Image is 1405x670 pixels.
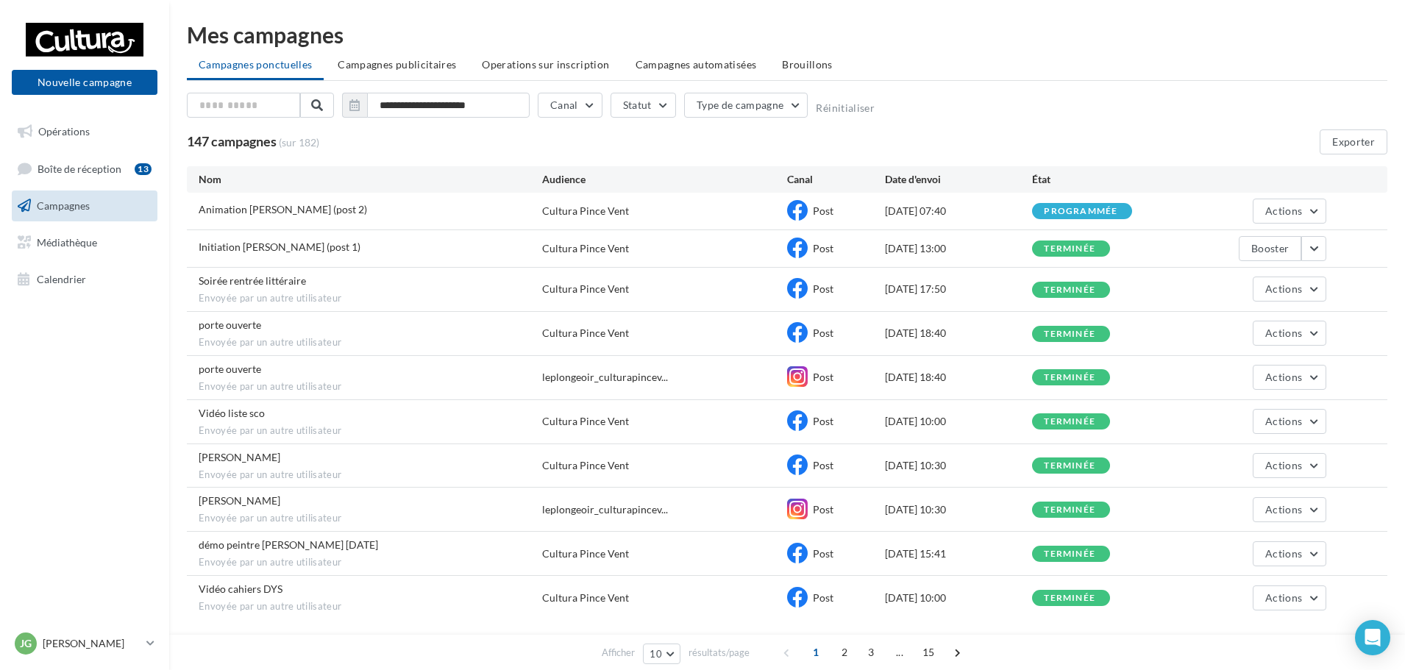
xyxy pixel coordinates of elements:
div: Cultura Pince Vent [542,204,629,218]
div: terminée [1044,417,1095,427]
div: Cultura Pince Vent [542,458,629,473]
div: [DATE] 17:50 [885,282,1032,296]
div: Nom [199,172,542,187]
span: Post [813,415,833,427]
span: Envoyée par un autre utilisateur [199,468,542,482]
span: Afficher [602,646,635,660]
span: porte ouverte [199,318,261,331]
div: 13 [135,163,152,175]
a: Calendrier [9,264,160,295]
div: terminée [1044,461,1095,471]
div: État [1032,172,1179,187]
span: Actions [1265,327,1302,339]
div: [DATE] 13:00 [885,241,1032,256]
div: Mes campagnes [187,24,1387,46]
span: Actions [1265,503,1302,516]
span: Post [813,591,833,604]
span: Opérations [38,125,90,138]
button: Actions [1253,453,1326,478]
span: 10 [650,648,662,660]
div: terminée [1044,329,1095,339]
div: terminée [1044,244,1095,254]
span: Calendrier [37,272,86,285]
div: terminée [1044,505,1095,515]
div: Canal [787,172,885,187]
div: Date d'envoi [885,172,1032,187]
a: JG [PERSON_NAME] [12,630,157,657]
span: (sur 182) [279,135,319,150]
span: 2 [833,641,856,664]
div: Cultura Pince Vent [542,326,629,341]
span: Envoyée par un autre utilisateur [199,292,542,305]
span: 147 campagnes [187,133,277,149]
div: Open Intercom Messenger [1355,620,1390,655]
div: [DATE] 18:40 [885,326,1032,341]
span: ... [888,641,911,664]
a: Boîte de réception13 [9,153,160,185]
span: leplongeoir_culturapincev... [542,370,668,385]
span: Actions [1265,204,1302,217]
span: Post [813,282,833,295]
span: Envoyée par un autre utilisateur [199,336,542,349]
button: Actions [1253,199,1326,224]
a: Campagnes [9,190,160,221]
span: porte ouverte [199,363,261,375]
button: Actions [1253,585,1326,610]
button: 10 [643,644,680,664]
span: 15 [917,641,941,664]
span: Envoyée par un autre utilisateur [199,380,542,393]
div: [DATE] 10:00 [885,414,1032,429]
a: Opérations [9,116,160,147]
span: Vidéo cahiers DYS [199,582,282,595]
span: Bernard lobry [199,494,280,507]
span: Envoyée par un autre utilisateur [199,600,542,613]
div: Cultura Pince Vent [542,241,629,256]
a: Médiathèque [9,227,160,258]
span: Animation Lorcana (post 2) [199,203,367,215]
span: Envoyée par un autre utilisateur [199,512,542,525]
button: Statut [611,93,676,118]
div: [DATE] 07:40 [885,204,1032,218]
span: Post [813,371,833,383]
div: Cultura Pince Vent [542,282,629,296]
button: Type de campagne [684,93,808,118]
div: Cultura Pince Vent [542,591,629,605]
span: Actions [1265,591,1302,604]
button: Canal [538,93,602,118]
div: [DATE] 10:30 [885,458,1032,473]
div: terminée [1044,285,1095,295]
button: Actions [1253,541,1326,566]
span: Actions [1265,547,1302,560]
span: Actions [1265,415,1302,427]
span: Vidéo liste sco [199,407,265,419]
span: Bernard lobry [199,451,280,463]
div: [DATE] 15:41 [885,546,1032,561]
div: [DATE] 10:30 [885,502,1032,517]
span: 1 [804,641,828,664]
div: Cultura Pince Vent [542,414,629,429]
button: Actions [1253,321,1326,346]
span: Initiation Lorcana (post 1) [199,240,360,253]
span: Post [813,547,833,560]
button: Actions [1253,365,1326,390]
div: [DATE] 18:40 [885,370,1032,385]
div: Cultura Pince Vent [542,546,629,561]
div: terminée [1044,594,1095,603]
span: Post [813,503,833,516]
button: Actions [1253,497,1326,522]
span: Brouillons [782,58,833,71]
span: Boîte de réception [38,162,121,174]
span: démo peintre Bernard Lobry 09-08-2025 [199,538,378,551]
span: Operations sur inscription [482,58,609,71]
span: Post [813,204,833,217]
button: Nouvelle campagne [12,70,157,95]
div: terminée [1044,373,1095,382]
span: Soirée rentrée littéraire [199,274,306,287]
span: 3 [859,641,883,664]
span: Actions [1265,371,1302,383]
div: Audience [542,172,787,187]
button: Exporter [1320,129,1387,154]
span: Envoyée par un autre utilisateur [199,556,542,569]
span: leplongeoir_culturapincev... [542,502,668,517]
button: Booster [1239,236,1301,261]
